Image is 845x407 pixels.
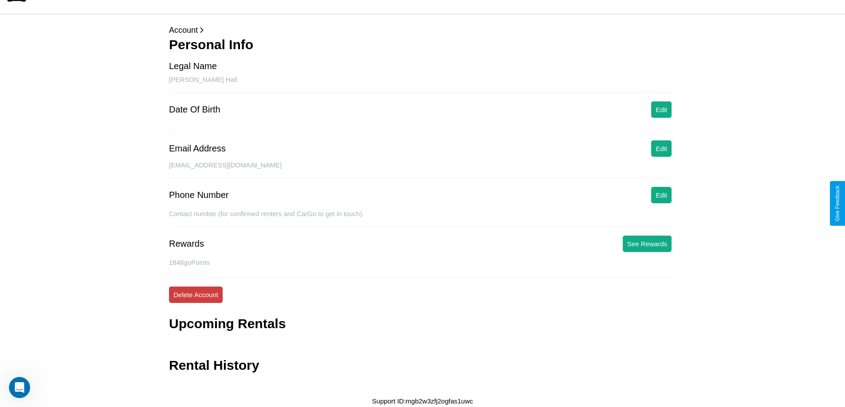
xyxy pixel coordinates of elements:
[169,358,259,373] h3: Rental History
[169,23,676,37] p: Account
[169,239,204,249] div: Rewards
[651,101,672,118] button: Edit
[651,140,672,157] button: Edit
[623,236,672,252] button: See Rewards
[169,210,676,227] div: Contact number (for confirmed renters and CarGo to get in touch).
[169,76,676,93] div: [PERSON_NAME] Hall
[651,187,672,203] button: Edit
[169,190,229,200] div: Phone Number
[9,377,30,398] iframe: Intercom live chat
[169,256,676,268] p: 1848 goPoints
[169,161,676,178] div: [EMAIL_ADDRESS][DOMAIN_NAME]
[169,143,226,154] div: Email Address
[169,287,223,303] button: Delete Account
[169,37,676,52] h3: Personal Info
[372,395,473,407] p: Support ID: mgb2w3zfj2ogfas1uwc
[169,105,220,115] div: Date Of Birth
[169,316,286,331] h3: Upcoming Rentals
[834,186,841,221] div: Give Feedback
[169,61,217,71] div: Legal Name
